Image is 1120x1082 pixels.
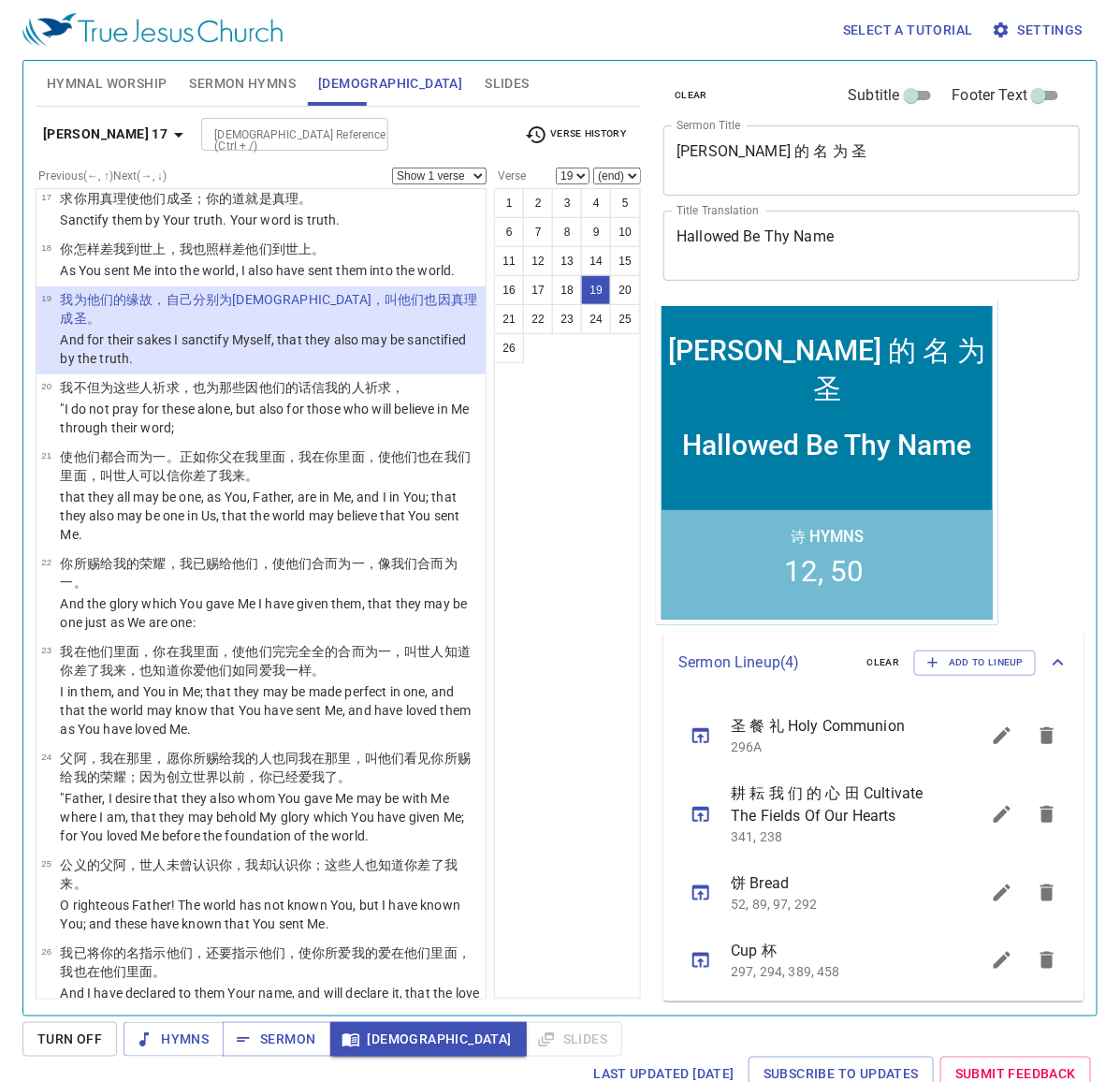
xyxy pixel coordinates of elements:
[74,663,326,678] wg4771: 差
[676,142,1067,178] textarea: [PERSON_NAME] 的 名 为 圣
[43,123,167,146] b: [PERSON_NAME] 17
[206,468,259,483] wg649: 了我
[60,984,480,1021] p: And I have declared to them Your name, and will declare it, that the love with which You loved Me...
[22,1022,117,1057] button: Turn Off
[678,651,852,674] p: Sermon Lineup ( 4 )
[60,644,471,678] wg1520: ，叫世人
[60,644,471,678] wg2889: 知道
[60,876,86,891] wg3165: 来。
[60,449,471,483] wg4771: 父
[731,962,935,981] p: 297, 294, 389, 458
[60,292,477,326] wg0: 他们
[272,241,326,256] wg846: 到
[60,945,471,979] wg1107: 他们
[285,241,325,256] wg1519: 世上
[523,217,553,247] button: 7
[100,191,312,206] wg1722: 真理
[41,752,51,762] span: 24
[856,651,911,674] button: clear
[494,304,524,334] button: 21
[60,644,471,678] wg1722: 我
[139,380,404,395] wg5130: 人祈求，也
[272,191,312,206] wg2076: 真理
[113,663,325,678] wg3165: 来，也
[552,246,582,276] button: 13
[552,275,582,305] button: 18
[246,241,326,256] wg649: 他们
[60,261,455,280] p: As You sent Me into the world, I also have sent them into the world.
[60,857,458,891] wg2889: 未曾
[60,857,458,891] wg1097: 你
[731,872,935,895] span: 饼 Bread
[60,449,471,483] wg2443: 他们都
[60,556,458,590] wg2531: 我们
[914,651,1036,675] button: Add to Lineup
[60,945,471,979] wg2443: 你所爱
[41,946,51,957] span: 26
[60,556,458,590] wg3427: 的荣耀
[22,13,283,47] img: True Jesus Church
[167,241,326,256] wg2889: ，我也
[41,858,51,869] span: 25
[60,751,471,784] wg2309: 你所赐
[60,749,480,786] p: 父
[926,654,1024,671] span: Add to Lineup
[126,964,166,979] wg846: 里面
[60,449,471,483] wg1698: 里面，我
[581,217,611,247] button: 9
[223,1022,330,1057] button: Sermon
[60,857,458,891] wg3962: 阿，世人
[60,449,471,483] wg846: 也
[663,632,1084,694] div: Sermon Lineup(4)clearAdd to Lineup
[60,449,471,483] wg2443: 他们
[60,449,471,483] wg3956: 合而为一
[153,663,325,678] wg2532: 知道你爱
[259,380,405,395] wg1223: 他们
[219,769,352,784] wg2889: 以前
[36,117,197,152] button: [PERSON_NAME] 17
[60,449,471,483] wg1722: 我们
[60,556,458,590] wg1325: 给他们
[60,945,471,979] wg3686: 指示
[180,468,259,483] wg4100: 你
[113,380,404,395] wg4012: 这些
[60,449,471,483] wg3962: 在
[60,751,471,784] wg3326: 我
[60,751,471,784] wg1700: 在那里，叫他们看见
[206,663,325,678] wg25: 他们
[60,449,471,483] wg1520: 。正如
[60,857,458,891] wg3756: 认识
[60,449,471,483] wg4671: 里面，使
[867,654,900,671] span: clear
[731,940,935,962] span: Cup 杯
[494,170,526,182] label: Verse
[523,246,553,276] button: 12
[675,87,707,104] span: clear
[167,769,352,784] wg3754: 创立
[581,246,611,276] button: 14
[60,751,471,784] wg3427: 的人
[60,378,480,397] p: 我
[60,945,471,979] wg846: ，还要
[330,1022,527,1057] button: [DEMOGRAPHIC_DATA]
[581,188,611,218] button: 4
[207,124,352,145] input: Type Bible Reference
[60,769,351,784] wg1325: 给我
[988,13,1090,48] button: Settings
[60,644,471,678] wg1698: 里面，使
[41,293,51,303] span: 19
[60,211,340,229] p: Sanctify them by Your truth. Your word is truth.
[285,380,404,395] wg846: 的话
[74,380,405,395] wg2065: 不但
[663,84,719,107] button: clear
[60,751,471,784] wg3962: 阿，我
[731,782,935,827] span: 耕 耘 我 们 的 心 田 Cultivate The Fields Of Our Hearts
[60,556,458,590] wg1391: ，我
[60,789,480,845] p: "Father, I desire that they also whom You gave Me may be with Me where I am, that they may behold...
[60,447,480,485] p: 使
[60,311,99,326] wg225: 成圣
[60,642,480,680] p: 我
[60,751,471,784] wg3739: 也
